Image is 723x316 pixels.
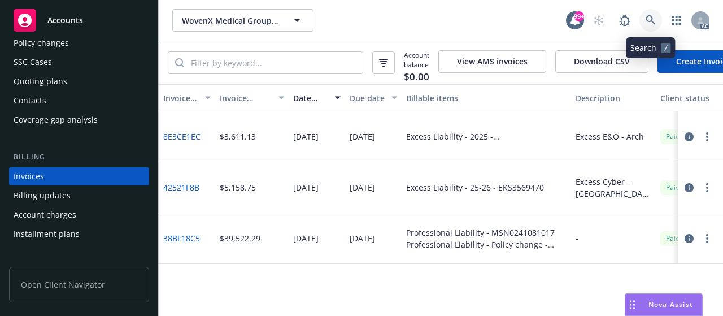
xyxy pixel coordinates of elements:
a: Contacts [9,92,149,110]
input: Filter by keyword... [184,52,363,73]
button: Description [571,84,656,111]
div: [DATE] [293,181,319,193]
svg: Search [175,58,184,67]
a: Start snowing [587,9,610,32]
a: Account charges [9,206,149,224]
div: Quoting plans [14,72,67,90]
span: $0.00 [404,70,429,84]
button: Date issued [289,84,345,111]
button: Due date [345,84,402,111]
div: Professional Liability - Policy change - MSN0241081017 [406,239,567,250]
div: Policy changes [14,34,69,52]
div: Account charges [14,206,76,224]
div: [DATE] [350,181,375,193]
button: Invoice amount [215,84,289,111]
button: View AMS invoices [438,50,546,73]
button: Invoice ID [159,84,215,111]
a: Switch app [665,9,688,32]
div: [DATE] [293,232,319,244]
button: Billable items [402,84,571,111]
div: $5,158.75 [220,181,256,193]
a: Installment plans [9,225,149,243]
div: Billable items [406,92,567,104]
a: Invoices [9,167,149,185]
div: Paid [660,180,685,194]
a: Search [639,9,662,32]
div: [DATE] [350,131,375,142]
div: [DATE] [350,232,375,244]
div: Coverage gap analysis [14,111,98,129]
button: Nova Assist [625,293,703,316]
div: 99+ [574,11,584,21]
span: WovenX Medical Group PLLC; WovenX Health Inc [182,15,280,27]
div: Due date [350,92,385,104]
a: 8E3CE1EC [163,131,201,142]
div: - [576,232,578,244]
a: Policy changes [9,34,149,52]
div: Excess Cyber - [GEOGRAPHIC_DATA] [576,176,651,200]
div: $39,522.29 [220,232,260,244]
span: Nova Assist [648,300,693,309]
div: Excess Liability - 25-26 - EKS3569470 [406,181,544,193]
div: SSC Cases [14,53,52,71]
div: Contacts [14,92,46,110]
a: Quoting plans [9,72,149,90]
a: Accounts [9,5,149,36]
div: Billing [9,151,149,163]
a: Billing updates [9,187,149,205]
span: Account balance [404,50,429,75]
div: [DATE] [293,131,319,142]
a: Coverage gap analysis [9,111,149,129]
div: Invoice ID [163,92,198,104]
div: Excess Liability - 2025 - C4LPX291415CYBER2024 [406,131,567,142]
div: Date issued [293,92,328,104]
div: $3,611.13 [220,131,256,142]
a: Report a Bug [613,9,636,32]
button: WovenX Medical Group PLLC; WovenX Health Inc [172,9,313,32]
div: Billing updates [14,187,71,205]
div: Description [576,92,651,104]
span: Accounts [47,16,83,25]
a: 38BF18C5 [163,232,200,244]
div: Paid [660,129,685,144]
span: Open Client Navigator [9,267,149,302]
a: SSC Cases [9,53,149,71]
div: Paid [660,231,685,245]
a: 42521F8B [163,181,199,193]
div: Drag to move [625,294,639,315]
div: Professional Liability - MSN0241081017 [406,227,567,239]
div: Invoice amount [220,92,272,104]
div: Excess E&O - Arch [576,131,644,142]
button: Download CSV [555,50,648,73]
div: Invoices [14,167,44,185]
div: Installment plans [14,225,80,243]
